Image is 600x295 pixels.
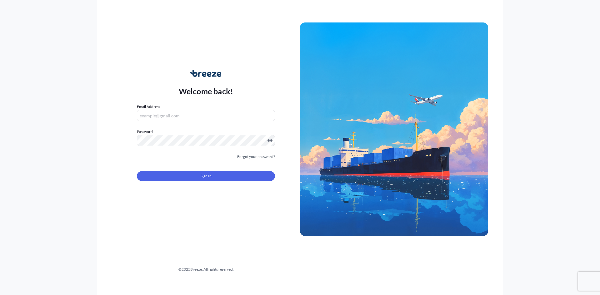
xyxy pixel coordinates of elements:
[137,129,275,135] label: Password
[137,171,275,181] button: Sign In
[201,173,212,179] span: Sign In
[179,86,233,96] p: Welcome back!
[112,266,300,273] div: © 2025 Breeze. All rights reserved.
[237,154,275,160] a: Forgot your password?
[137,104,160,110] label: Email Address
[300,22,488,236] img: Ship illustration
[137,110,275,121] input: example@gmail.com
[267,138,272,143] button: Show password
